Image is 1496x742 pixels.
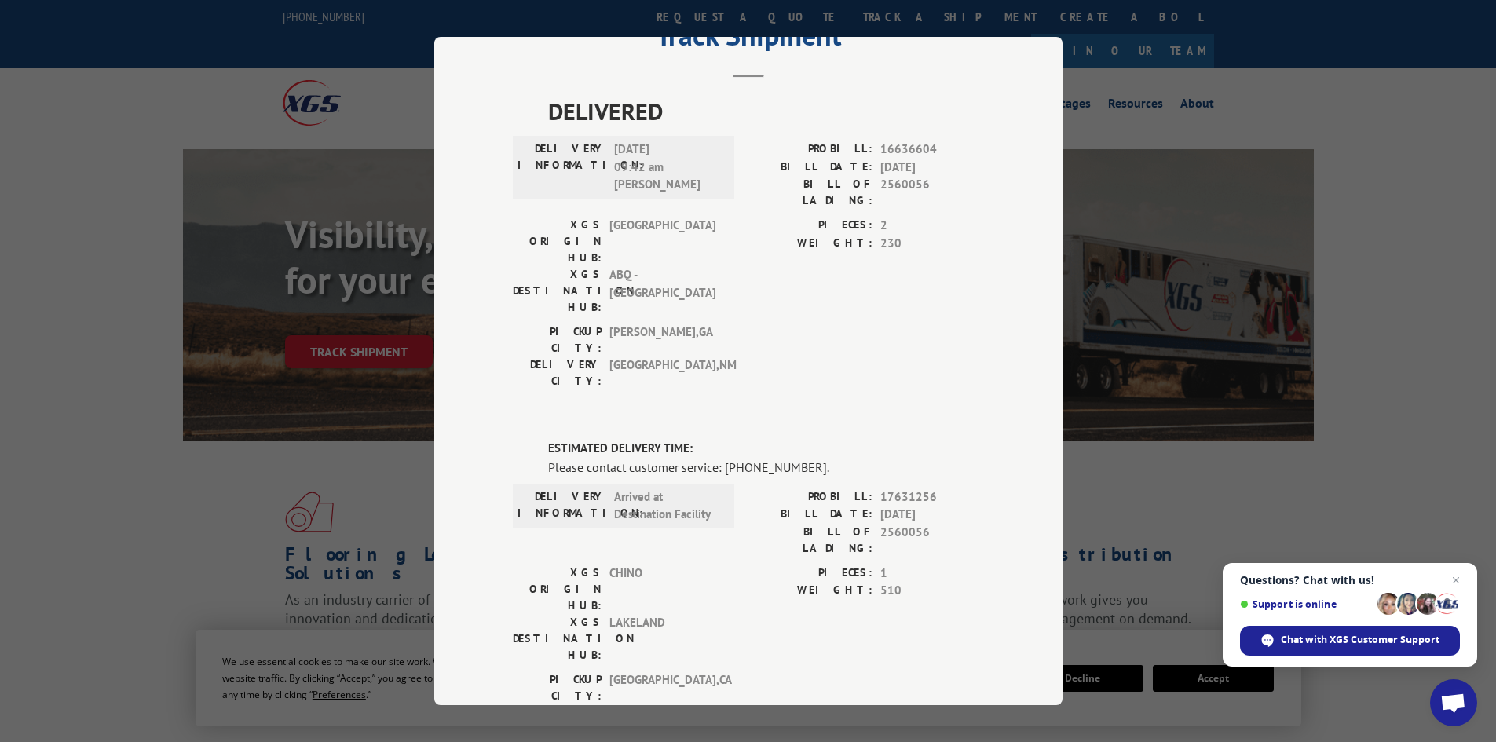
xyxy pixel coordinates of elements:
[748,159,872,177] label: BILL DATE:
[614,141,720,194] span: [DATE] 09:42 am [PERSON_NAME]
[748,141,872,159] label: PROBILL:
[1240,598,1372,610] span: Support is online
[518,141,606,194] label: DELIVERY INFORMATION:
[880,506,984,524] span: [DATE]
[548,440,984,458] label: ESTIMATED DELIVERY TIME:
[513,356,602,389] label: DELIVERY CITY:
[748,176,872,209] label: BILL OF LADING:
[548,458,984,477] div: Please contact customer service: [PHONE_NUMBER].
[748,582,872,600] label: WEIGHT:
[1430,679,1477,726] div: Open chat
[748,524,872,557] label: BILL OF LADING:
[518,488,606,524] label: DELIVERY INFORMATION:
[609,217,715,266] span: [GEOGRAPHIC_DATA]
[880,141,984,159] span: 16636604
[609,323,715,356] span: [PERSON_NAME] , GA
[880,217,984,235] span: 2
[880,565,984,583] span: 1
[748,488,872,506] label: PROBILL:
[1447,571,1465,590] span: Close chat
[513,671,602,704] label: PICKUP CITY:
[748,235,872,253] label: WEIGHT:
[1240,574,1460,587] span: Questions? Chat with us!
[880,176,984,209] span: 2560056
[513,24,984,54] h2: Track Shipment
[609,614,715,663] span: LAKELAND
[609,356,715,389] span: [GEOGRAPHIC_DATA] , NM
[609,565,715,614] span: CHINO
[609,704,715,737] span: ORLANDO , FL
[513,323,602,356] label: PICKUP CITY:
[748,506,872,524] label: BILL DATE:
[513,704,602,737] label: DELIVERY CITY:
[548,93,984,129] span: DELIVERED
[880,524,984,557] span: 2560056
[609,671,715,704] span: [GEOGRAPHIC_DATA] , CA
[1240,626,1460,656] div: Chat with XGS Customer Support
[748,565,872,583] label: PIECES:
[614,488,720,524] span: Arrived at Destination Facility
[609,266,715,316] span: ABQ - [GEOGRAPHIC_DATA]
[513,565,602,614] label: XGS ORIGIN HUB:
[513,217,602,266] label: XGS ORIGIN HUB:
[880,582,984,600] span: 510
[1281,633,1439,647] span: Chat with XGS Customer Support
[513,266,602,316] label: XGS DESTINATION HUB:
[748,217,872,235] label: PIECES:
[513,614,602,663] label: XGS DESTINATION HUB:
[880,159,984,177] span: [DATE]
[880,488,984,506] span: 17631256
[880,235,984,253] span: 230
